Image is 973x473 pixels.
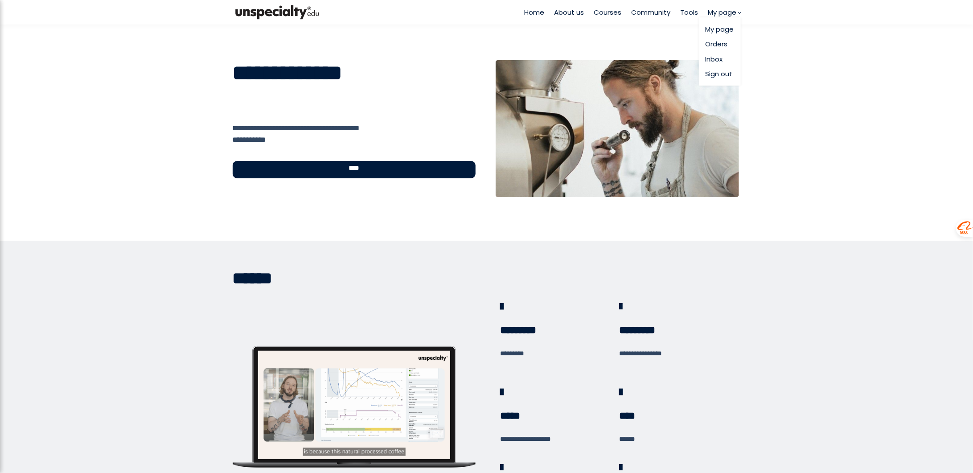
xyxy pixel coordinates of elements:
a: Inbox [706,54,734,64]
span: My page [708,7,737,17]
a: Courses [594,7,622,17]
a: My page [706,24,734,34]
a: Community [632,7,671,17]
a: My page [708,7,741,17]
a: Orders [706,39,734,49]
a: Sign out [706,69,734,79]
a: Tools [681,7,698,17]
a: About us [554,7,584,17]
img: bc390a18feecddb333977e298b3a00a1.png [233,3,322,21]
a: Home [525,7,545,17]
